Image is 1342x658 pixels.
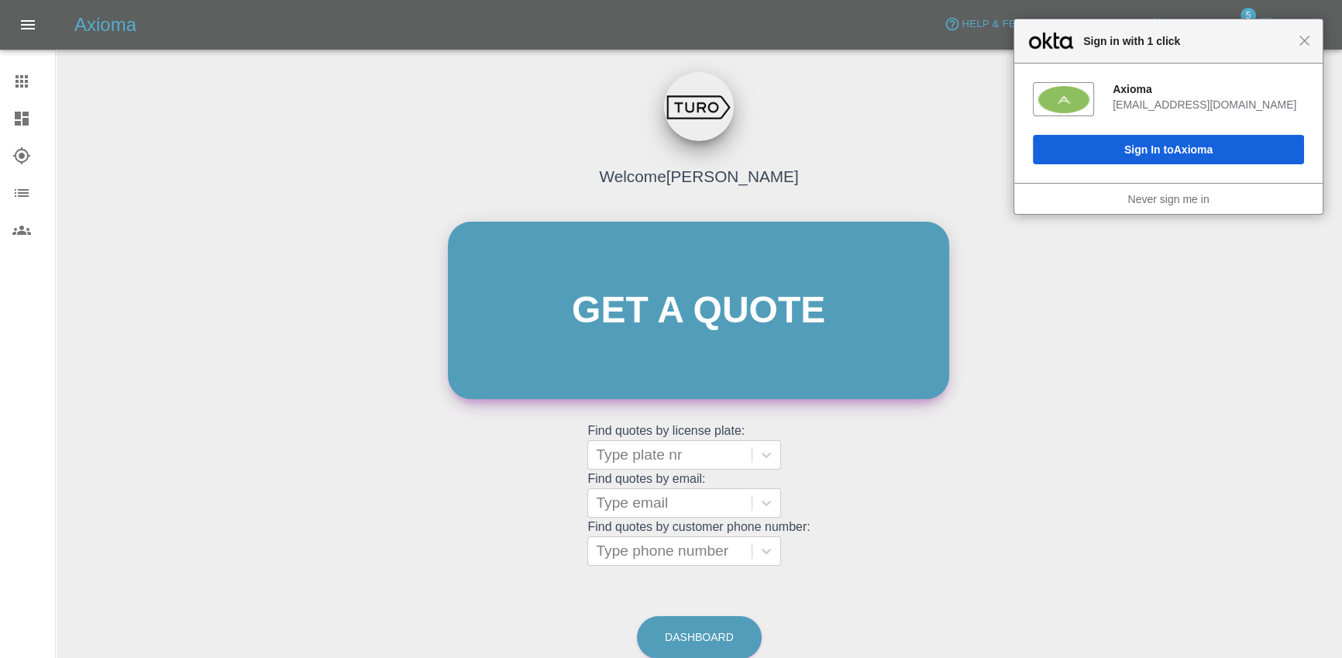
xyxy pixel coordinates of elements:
[587,520,810,566] grid: Find quotes by customer phone number:
[587,424,810,470] grid: Find quotes by license plate:
[1113,82,1304,96] div: Axioma
[1033,135,1304,164] button: Sign In toAxioma
[1299,35,1310,47] span: Close
[1254,12,1323,36] button: Logout
[962,16,1058,33] span: Help & Feedback
[448,222,949,399] a: Get a quote
[1038,86,1089,113] img: fs0b0w6k0vZhXWMPP357
[1143,12,1248,36] button: Notifications
[1240,8,1256,23] span: 5
[1087,16,1139,34] span: Account
[1113,98,1304,112] div: [EMAIL_ADDRESS][DOMAIN_NAME]
[1275,16,1320,33] span: Logout
[74,12,136,37] h5: Axioma
[599,164,798,188] h4: Welcome [PERSON_NAME]
[1174,143,1213,156] span: Axioma
[1127,193,1209,205] a: Never sign me in
[1164,16,1244,33] span: Notifications
[664,72,734,141] img: ...
[941,12,1062,36] button: Help & Feedback
[1075,32,1299,50] span: Sign in with 1 click
[587,472,810,518] grid: Find quotes by email:
[9,6,46,43] button: Open drawer
[1063,12,1143,37] a: Account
